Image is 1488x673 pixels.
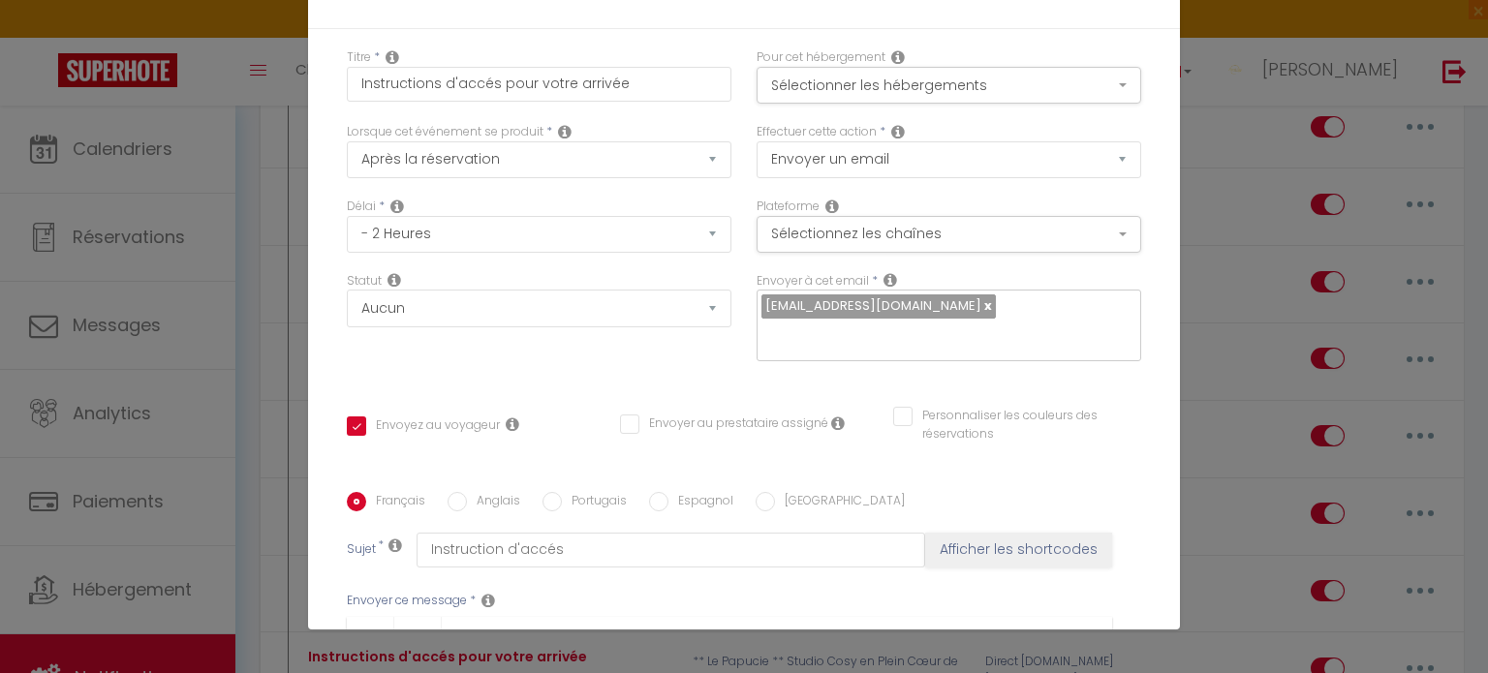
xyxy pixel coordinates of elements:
[825,199,839,214] i: Action Channel
[347,540,376,561] label: Sujet
[757,216,1141,253] button: Sélectionnez les chaînes
[366,492,425,513] label: Français
[481,593,495,608] i: Message
[347,617,394,663] a: Bold
[775,492,905,513] label: [GEOGRAPHIC_DATA]
[757,198,820,216] label: Plateforme
[765,296,981,315] span: [EMAIL_ADDRESS][DOMAIN_NAME]
[891,124,905,139] i: Action Type
[390,199,404,214] i: Action Time
[347,123,543,141] label: Lorsque cet événement se produit
[347,592,467,610] label: Envoyer ce message
[668,492,733,513] label: Espagnol
[386,49,399,65] i: Title
[506,416,519,432] i: Envoyer au voyageur
[388,537,402,553] i: Subject
[394,617,442,663] a: Italic
[387,272,401,288] i: Booking status
[883,272,897,288] i: Recipient
[891,49,905,65] i: This Rental
[757,67,1141,104] button: Sélectionner les hébergements
[925,533,1112,567] button: Afficher les shortcodes
[347,198,376,216] label: Délai
[757,272,869,291] label: Envoyer à cet email
[558,124,572,139] i: Event Occur
[562,492,627,513] label: Portugais
[757,123,877,141] label: Effectuer cette action
[347,272,382,291] label: Statut
[442,617,535,663] a: Shortcode
[347,48,371,67] label: Titre
[831,415,845,431] i: Envoyer au prestataire si il est assigné
[757,48,885,67] label: Pour cet hébergement
[467,492,520,513] label: Anglais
